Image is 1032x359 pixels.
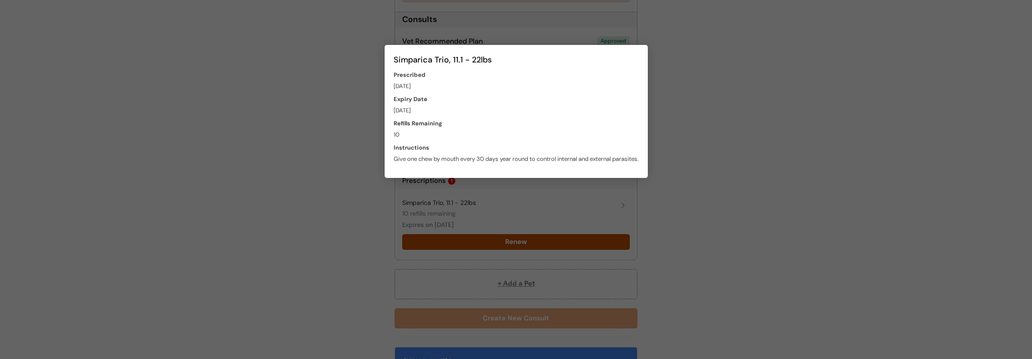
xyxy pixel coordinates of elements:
div: Expiry Date [394,95,427,104]
div: Simparica Trio, 11.1 - 22lbs [394,54,639,66]
div: 10 [394,130,399,139]
div: Refills Remaining [394,119,442,128]
div: [DATE] [394,82,411,91]
div: Instructions [394,143,429,152]
div: [DATE] [394,106,411,115]
div: Give one chew by mouth every 30 days year round to control internal and external parasites. [394,155,639,164]
div: Prescribed [394,71,426,80]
